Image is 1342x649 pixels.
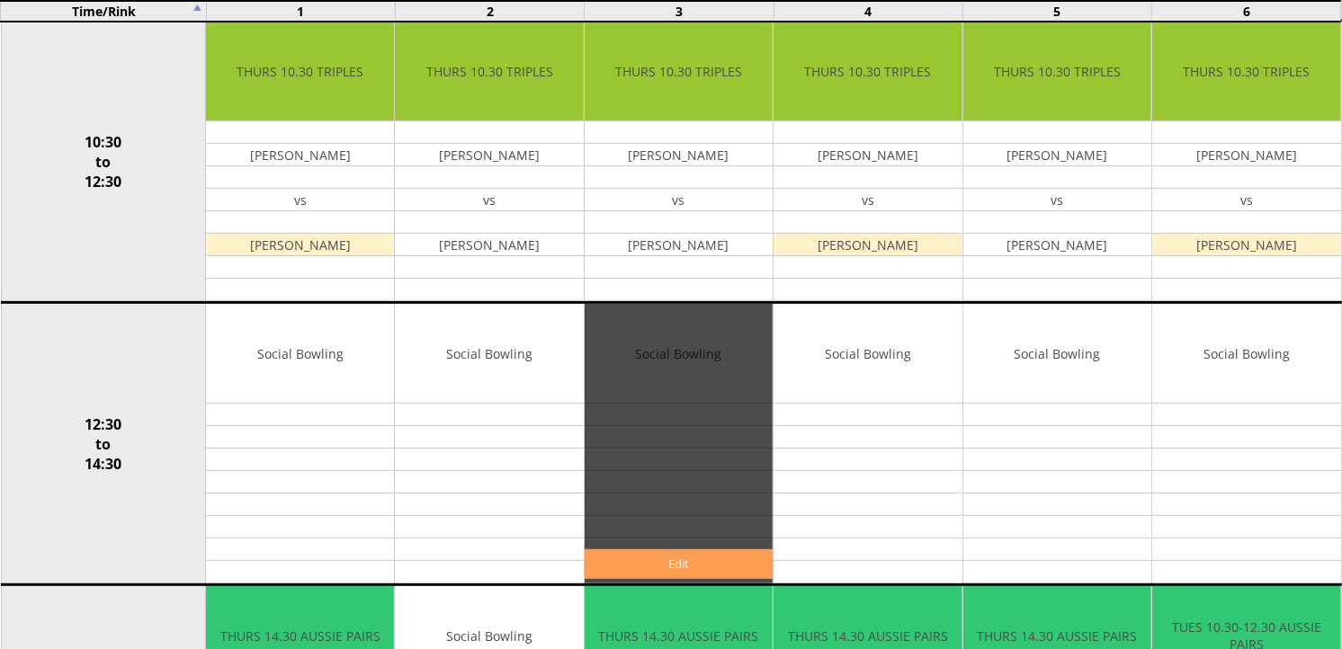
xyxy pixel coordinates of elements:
td: vs [1152,189,1340,211]
td: vs [206,189,394,211]
td: THURS 10.30 TRIPLES [774,22,962,121]
td: [PERSON_NAME] [395,234,583,256]
td: 4 [774,1,962,22]
td: THURS 10.30 TRIPLES [963,22,1151,121]
td: [PERSON_NAME] [206,144,394,166]
td: Social Bowling [206,304,394,404]
td: vs [774,189,962,211]
td: [PERSON_NAME] [395,144,583,166]
td: [PERSON_NAME] [206,234,394,256]
td: [PERSON_NAME] [774,144,962,166]
td: vs [963,189,1151,211]
td: Social Bowling [1152,304,1340,404]
td: [PERSON_NAME] [774,234,962,256]
td: 10:30 to 12:30 [1,21,206,303]
td: [PERSON_NAME] [963,234,1151,256]
td: 6 [1152,1,1341,22]
td: 5 [962,1,1151,22]
td: THURS 10.30 TRIPLES [395,22,583,121]
td: [PERSON_NAME] [585,234,773,256]
td: Social Bowling [963,304,1151,404]
td: [PERSON_NAME] [585,144,773,166]
td: [PERSON_NAME] [963,144,1151,166]
td: 3 [585,1,774,22]
a: Edit [585,549,773,579]
td: [PERSON_NAME] [1152,144,1340,166]
td: THURS 10.30 TRIPLES [1152,22,1340,121]
td: 2 [396,1,585,22]
td: Social Bowling [395,304,583,404]
td: vs [395,189,583,211]
td: 1 [206,1,395,22]
td: vs [585,189,773,211]
td: Social Bowling [774,304,962,404]
td: THURS 10.30 TRIPLES [585,22,773,121]
td: THURS 10.30 TRIPLES [206,22,394,121]
td: Time/Rink [1,1,206,22]
td: [PERSON_NAME] [1152,234,1340,256]
td: 12:30 to 14:30 [1,303,206,585]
